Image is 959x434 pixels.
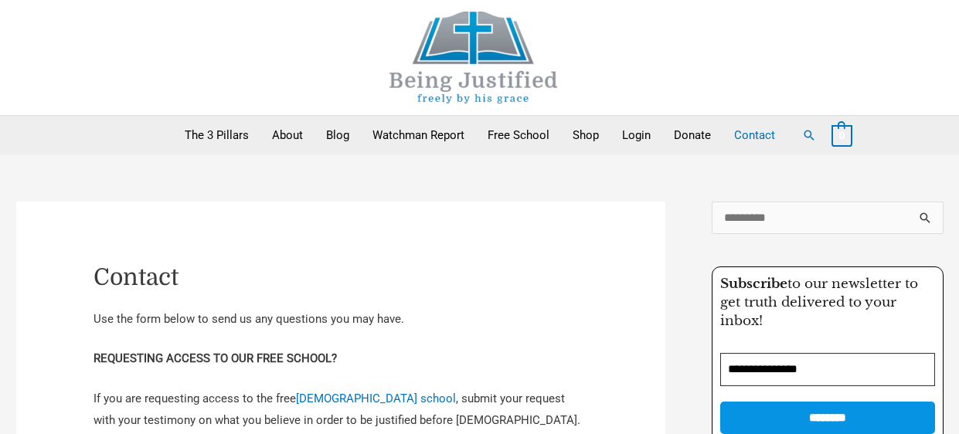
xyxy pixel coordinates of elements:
img: Being Justified [358,12,590,103]
span: 0 [839,130,845,141]
a: About [260,116,315,154]
nav: Primary Site Navigation [173,116,787,154]
input: Email Address * [720,353,935,386]
a: View Shopping Cart, empty [831,128,852,142]
a: Blog [315,116,361,154]
a: Shop [561,116,610,154]
a: Contact [723,116,787,154]
strong: Subscribe [720,276,787,292]
p: Use the form below to send us any questions you may have. [94,309,588,331]
a: Donate [662,116,723,154]
strong: REQUESTING ACCESS TO OUR FREE SCHOOL? [94,351,337,365]
a: [DEMOGRAPHIC_DATA] school [296,392,456,405]
a: Free School [476,116,561,154]
h1: Contact [94,263,588,291]
span: to our newsletter to get truth delivered to your inbox! [720,276,918,329]
a: The 3 Pillars [173,116,260,154]
a: Search button [802,128,816,142]
a: Login [610,116,662,154]
a: Watchman Report [361,116,476,154]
